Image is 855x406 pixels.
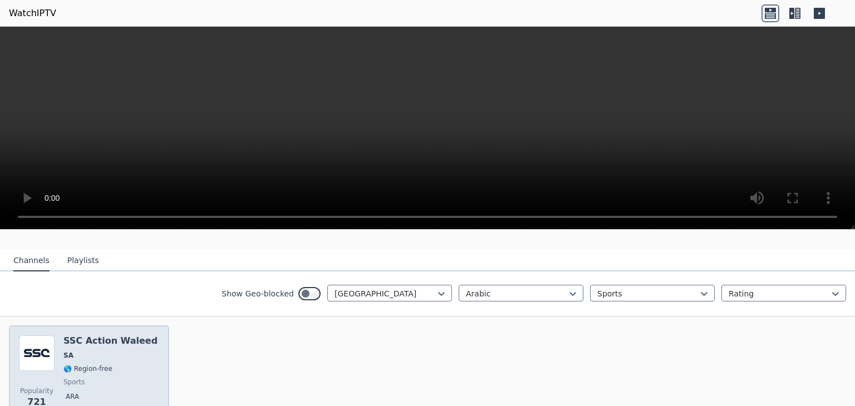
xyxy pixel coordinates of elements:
[13,250,50,271] button: Channels
[63,391,81,402] p: ara
[9,7,56,20] a: WatchIPTV
[63,364,112,373] span: 🌎 Region-free
[63,335,158,346] h6: SSC Action Waleed
[222,288,294,299] label: Show Geo-blocked
[63,351,73,360] span: SA
[67,250,99,271] button: Playlists
[20,387,53,395] span: Popularity
[63,378,85,387] span: sports
[19,335,55,371] img: SSC Action Waleed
